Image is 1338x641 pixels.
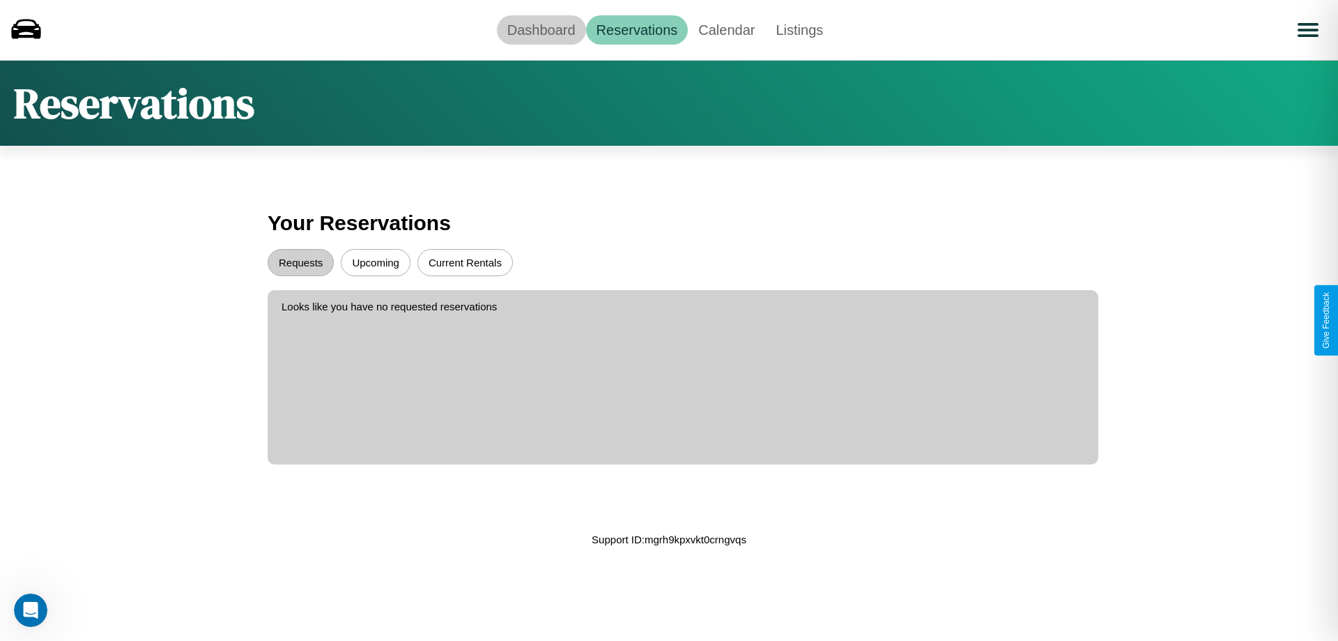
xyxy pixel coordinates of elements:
[1321,292,1331,349] div: Give Feedback
[765,15,833,45] a: Listings
[497,15,586,45] a: Dashboard
[1289,10,1328,50] button: Open menu
[14,75,254,132] h1: Reservations
[282,297,1084,316] p: Looks like you have no requested reservations
[688,15,765,45] a: Calendar
[341,249,410,276] button: Upcoming
[268,204,1070,242] h3: Your Reservations
[14,594,47,627] iframe: Intercom live chat
[268,249,334,276] button: Requests
[417,249,513,276] button: Current Rentals
[592,530,746,549] p: Support ID: mgrh9kpxvkt0crngvqs
[586,15,689,45] a: Reservations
